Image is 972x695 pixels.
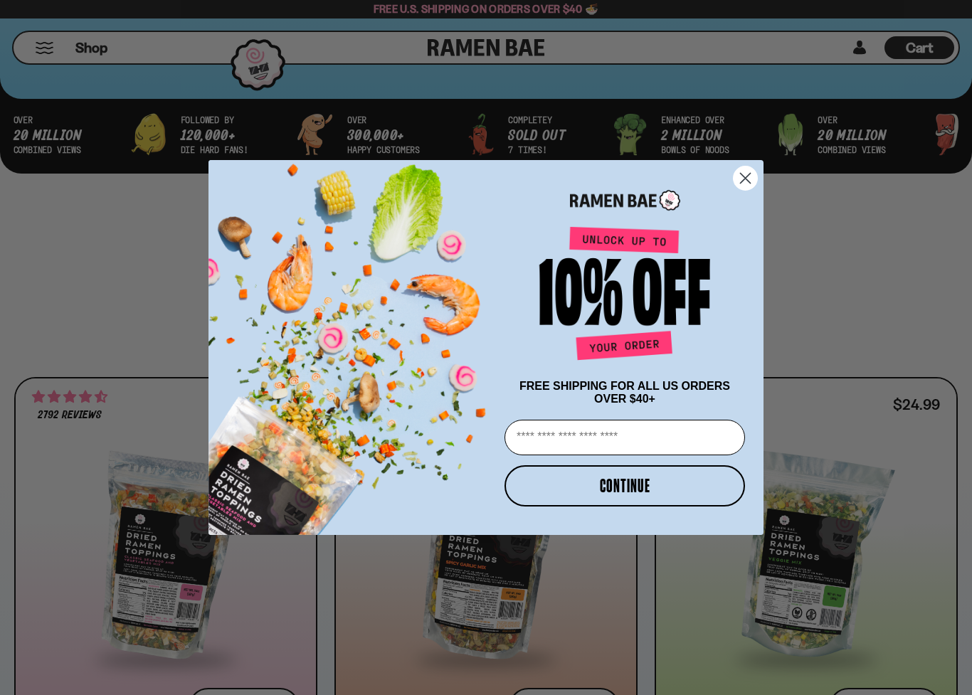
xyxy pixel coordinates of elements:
[733,166,758,191] button: Close dialog
[208,148,499,535] img: ce7035ce-2e49-461c-ae4b-8ade7372f32c.png
[505,465,745,506] button: CONTINUE
[570,189,680,212] img: Ramen Bae Logo
[519,380,730,405] span: FREE SHIPPING FOR ALL US ORDERS OVER $40+
[536,226,714,366] img: Unlock up to 10% off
